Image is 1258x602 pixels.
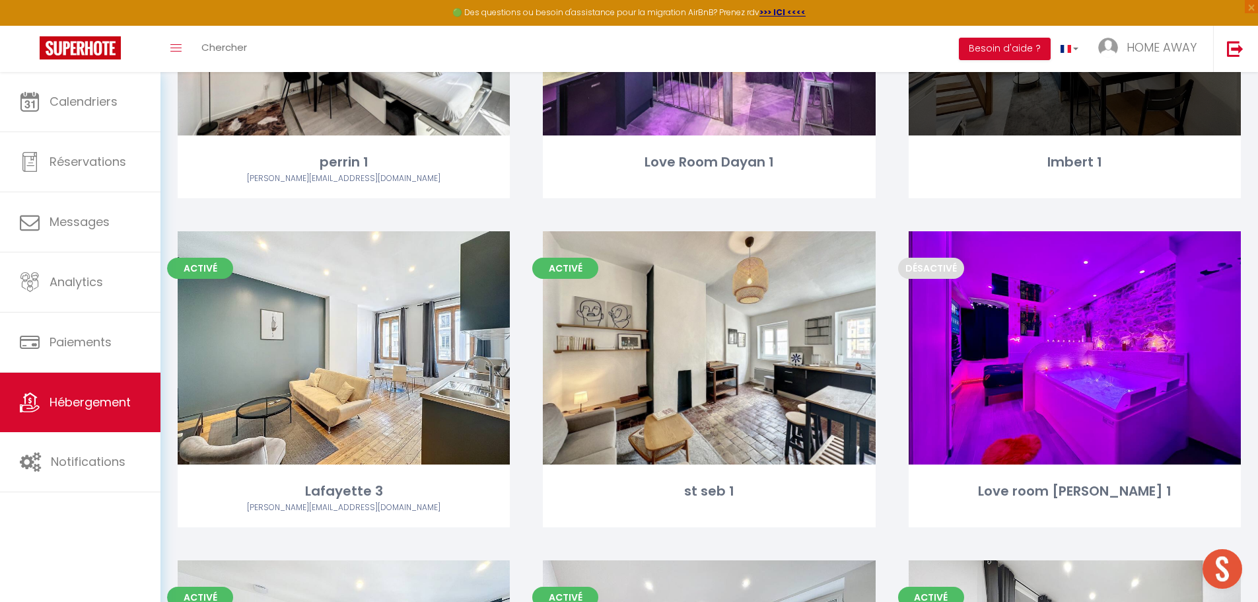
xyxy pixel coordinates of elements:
[201,40,247,54] span: Chercher
[543,152,875,172] div: Love Room Dayan 1
[959,38,1051,60] button: Besoin d'aide ?
[50,153,126,170] span: Réservations
[192,26,257,72] a: Chercher
[898,258,964,279] span: Désactivé
[178,172,510,185] div: Airbnb
[178,481,510,502] div: Lafayette 3
[50,274,103,290] span: Analytics
[909,152,1241,172] div: Imbert 1
[1203,549,1242,589] div: Ouvrir le chat
[1127,39,1197,56] span: HOME AWAY
[532,258,598,279] span: Activé
[167,258,233,279] span: Activé
[1098,38,1118,57] img: ...
[178,152,510,172] div: perrin 1
[1088,26,1213,72] a: ... HOME AWAY
[50,93,118,110] span: Calendriers
[51,453,125,470] span: Notifications
[40,36,121,59] img: Super Booking
[909,481,1241,502] div: Love room [PERSON_NAME] 1
[50,334,112,350] span: Paiements
[178,502,510,514] div: Airbnb
[759,7,806,18] a: >>> ICI <<<<
[1227,40,1243,57] img: logout
[50,213,110,230] span: Messages
[543,481,875,502] div: st seb 1
[50,394,131,410] span: Hébergement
